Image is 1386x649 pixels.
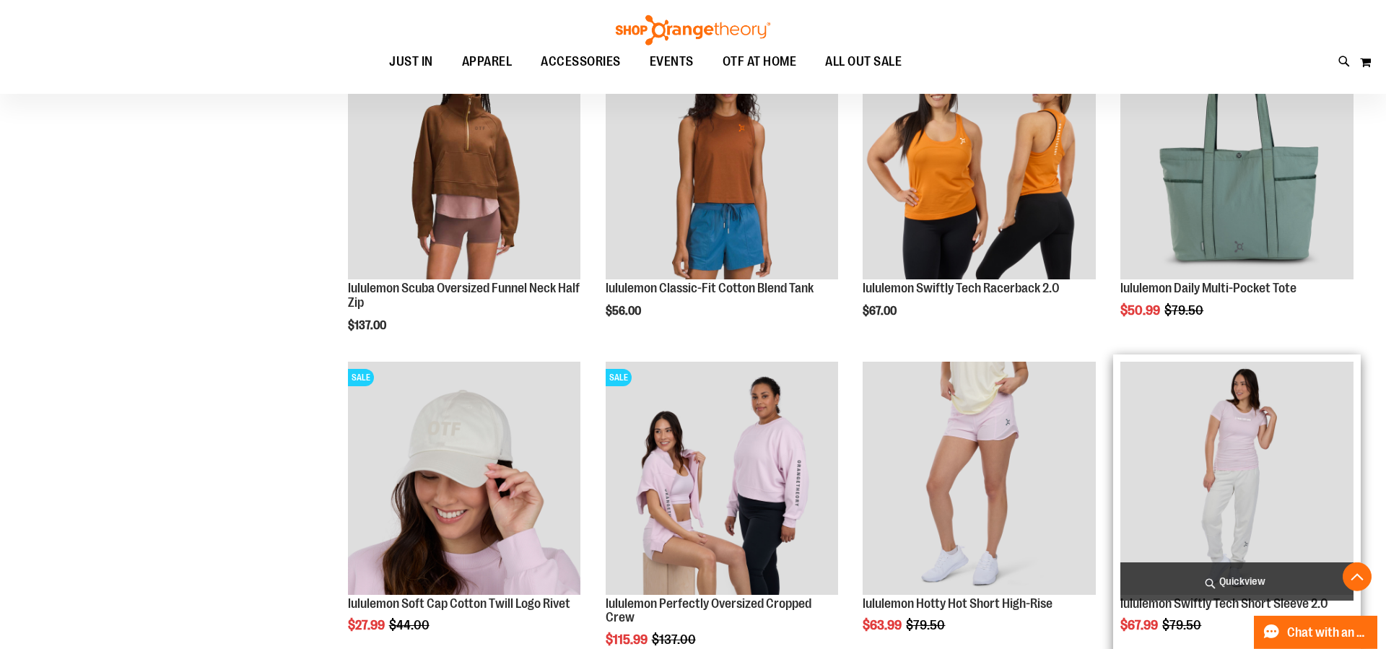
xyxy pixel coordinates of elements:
span: SALE [348,369,374,386]
span: JUST IN [389,45,433,78]
span: EVENTS [650,45,694,78]
div: product [598,40,846,354]
a: lululemon Swiftly Tech Short Sleeve 2.0 [1120,596,1328,611]
span: Chat with an Expert [1287,626,1369,640]
a: lululemon Daily Multi-Pocket Tote [1120,281,1296,295]
img: lululemon Swiftly Tech Racerback 2.0 [863,47,1096,280]
span: $56.00 [606,305,643,318]
a: lululemon Swiftly Tech Racerback 2.0 [863,47,1096,282]
a: lululemon Classic-Fit Cotton Blend Tank [606,281,814,295]
a: lululemon Hotty Hot Short High-Rise [863,362,1096,597]
span: $79.50 [906,618,947,632]
div: product [341,40,588,369]
a: lululemon Perfectly Oversized Cropped CrewSALE [606,362,839,597]
img: lululemon Scuba Oversized Funnel Neck Half Zip [348,47,581,280]
span: $79.50 [1164,303,1206,318]
a: OTF lululemon Soft Cap Cotton Twill Logo Rivet KhakiSALE [348,362,581,597]
span: $137.00 [652,632,698,647]
span: $44.00 [389,618,432,632]
a: lululemon Scuba Oversized Funnel Neck Half Zip [348,281,580,310]
span: $137.00 [348,319,388,332]
img: lululemon Hotty Hot Short High-Rise [863,362,1096,595]
span: $67.99 [1120,618,1160,632]
span: OTF AT HOME [723,45,797,78]
img: OTF lululemon Soft Cap Cotton Twill Logo Rivet Khaki [348,362,581,595]
span: APPAREL [462,45,513,78]
a: lululemon Daily Multi-Pocket ToteSALE [1120,47,1354,282]
span: SALE [606,369,632,386]
img: lululemon Classic-Fit Cotton Blend Tank [606,47,839,280]
img: Shop Orangetheory [614,15,772,45]
button: Back To Top [1343,562,1372,591]
img: lululemon Swiftly Tech Short Sleeve 2.0 [1120,362,1354,595]
span: $63.99 [863,618,904,632]
button: Chat with an Expert [1254,616,1378,649]
a: lululemon Hotty Hot Short High-Rise [863,596,1052,611]
a: lululemon Swiftly Tech Racerback 2.0 [863,281,1060,295]
a: lululemon Scuba Oversized Funnel Neck Half Zip [348,47,581,282]
img: lululemon Daily Multi-Pocket Tote [1120,47,1354,280]
span: ACCESSORIES [541,45,621,78]
span: ALL OUT SALE [825,45,902,78]
img: lululemon Perfectly Oversized Cropped Crew [606,362,839,595]
span: $79.50 [1162,618,1203,632]
a: lululemon Soft Cap Cotton Twill Logo Rivet [348,596,570,611]
span: $115.99 [606,632,650,647]
a: lululemon Perfectly Oversized Cropped Crew [606,596,811,625]
a: Quickview [1120,562,1354,601]
div: product [1113,40,1361,354]
span: $27.99 [348,618,387,632]
span: $67.00 [863,305,899,318]
a: lululemon Classic-Fit Cotton Blend Tank [606,47,839,282]
a: lululemon Swiftly Tech Short Sleeve 2.0 [1120,362,1354,597]
span: $50.99 [1120,303,1162,318]
div: product [855,40,1103,354]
